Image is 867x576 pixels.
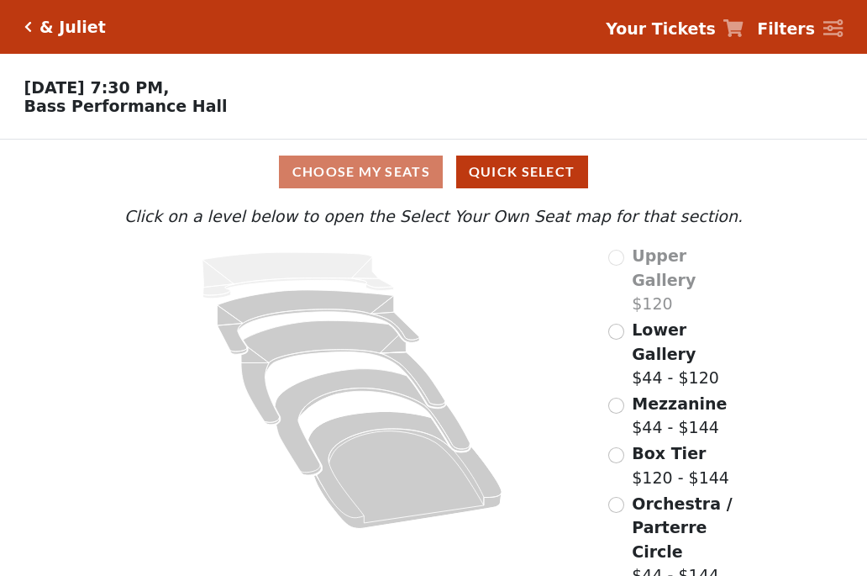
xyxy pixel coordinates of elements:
[606,19,716,38] strong: Your Tickets
[632,441,729,489] label: $120 - $144
[218,290,420,354] path: Lower Gallery - Seats Available: 151
[632,494,732,561] span: Orchestra / Parterre Circle
[757,17,843,41] a: Filters
[456,156,588,188] button: Quick Select
[632,394,727,413] span: Mezzanine
[632,246,696,289] span: Upper Gallery
[606,17,744,41] a: Your Tickets
[757,19,815,38] strong: Filters
[632,320,696,363] span: Lower Gallery
[24,21,32,33] a: Click here to go back to filters
[632,392,727,440] label: $44 - $144
[202,252,394,299] path: Upper Gallery - Seats Available: 0
[632,444,706,462] span: Box Tier
[632,318,747,390] label: $44 - $120
[39,18,106,37] h5: & Juliet
[308,412,502,529] path: Orchestra / Parterre Circle - Seats Available: 42
[120,204,747,229] p: Click on a level below to open the Select Your Own Seat map for that section.
[632,244,747,316] label: $120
